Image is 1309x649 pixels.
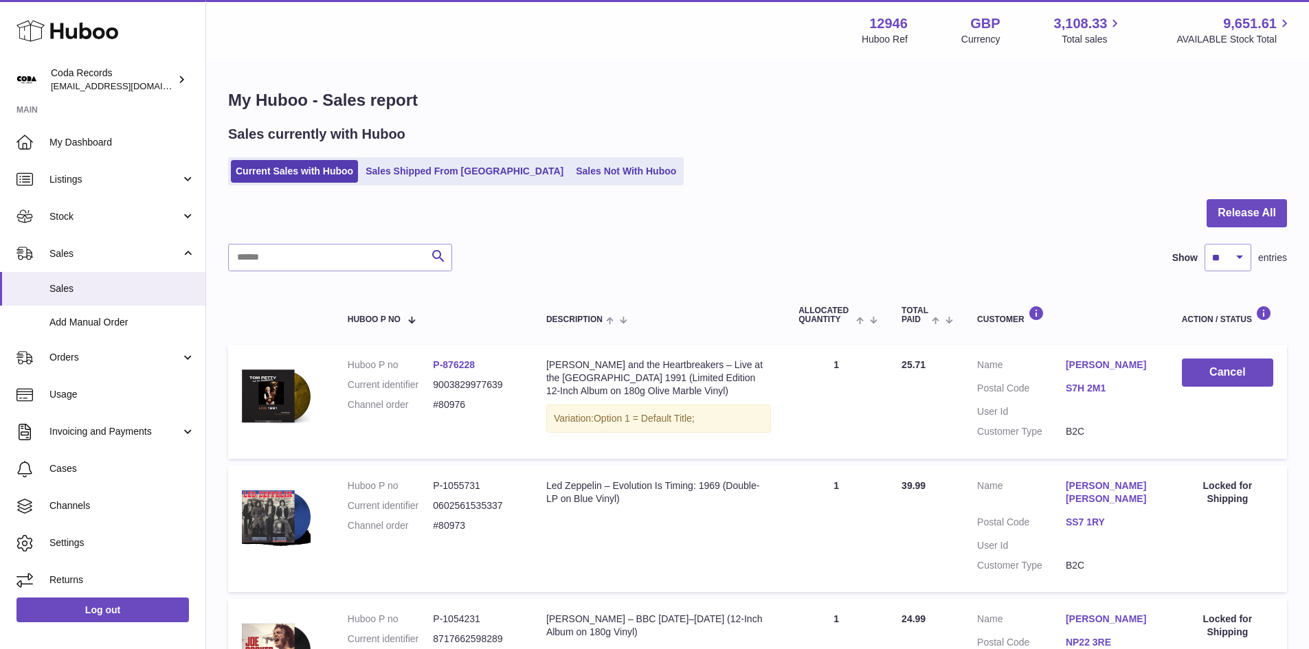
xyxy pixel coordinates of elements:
[1066,425,1154,438] dd: B2C
[977,425,1066,438] dt: Customer Type
[348,315,401,324] span: Huboo P no
[1066,358,1154,372] a: [PERSON_NAME]
[1223,14,1277,33] span: 9,651.61
[977,382,1066,398] dt: Postal Code
[49,210,181,223] span: Stock
[51,67,175,93] div: Coda Records
[902,480,926,491] span: 39.99
[49,173,181,186] span: Listings
[1066,382,1154,395] a: S7H 2M1
[1066,479,1154,505] a: [PERSON_NAME] [PERSON_NAME]
[242,358,311,433] img: TomPettyLive1991MarbleVinylMockupforShopify.png
[594,413,695,424] span: Option 1 = Default Title;
[16,69,37,90] img: internalAdmin-12946@internal.huboo.com
[348,358,434,372] dt: Huboo P no
[1176,14,1293,46] a: 9,651.61 AVAILABLE Stock Total
[433,499,519,512] dd: 0602561535337
[433,359,475,370] a: P-876228
[49,247,181,260] span: Sales
[49,282,195,295] span: Sales
[433,633,519,646] dd: 8717662598289
[1182,358,1273,387] button: Cancel
[49,536,195,549] span: Settings
[49,425,181,438] span: Invoicing and Payments
[348,519,434,532] dt: Channel order
[1054,14,1123,46] a: 3,108.33 Total sales
[546,479,771,505] div: Led Zeppelin – Evolution Is Timing: 1969 (Double-LP on Blue Vinyl)
[977,479,1066,509] dt: Name
[16,597,189,622] a: Log out
[961,33,1000,46] div: Currency
[546,405,771,433] div: Variation:
[49,499,195,512] span: Channels
[228,125,405,144] h2: Sales currently with Huboo
[798,306,853,324] span: ALLOCATED Quantity
[242,479,311,554] img: 1755854139.png
[433,378,519,391] dd: 9003829977639
[1182,306,1273,324] div: Action / Status
[1182,479,1273,505] div: Locked for Shipping
[785,345,888,459] td: 1
[977,559,1066,572] dt: Customer Type
[785,466,888,592] td: 1
[902,613,926,624] span: 24.99
[348,398,434,411] dt: Channel order
[49,351,181,364] span: Orders
[228,89,1287,111] h1: My Huboo - Sales report
[977,613,1066,629] dt: Name
[1062,33,1123,46] span: Total sales
[433,613,519,626] dd: P-1054231
[1176,33,1293,46] span: AVAILABLE Stock Total
[433,479,519,492] dd: P-1055731
[970,14,1000,33] strong: GBP
[902,306,928,324] span: Total paid
[977,306,1154,324] div: Customer
[1258,251,1287,264] span: entries
[977,516,1066,532] dt: Postal Code
[862,33,908,46] div: Huboo Ref
[348,499,434,512] dt: Current identifier
[49,316,195,329] span: Add Manual Order
[348,613,434,626] dt: Huboo P no
[977,358,1066,375] dt: Name
[902,359,926,370] span: 25.71
[977,405,1066,418] dt: User Id
[1054,14,1108,33] span: 3,108.33
[977,539,1066,552] dt: User Id
[348,378,434,391] dt: Current identifier
[433,398,519,411] dd: #80976
[49,462,195,475] span: Cases
[1066,636,1154,649] a: NP22 3RE
[49,573,195,587] span: Returns
[361,160,568,183] a: Sales Shipped From [GEOGRAPHIC_DATA]
[1182,613,1273,639] div: Locked for Shipping
[231,160,358,183] a: Current Sales with Huboo
[546,613,771,639] div: [PERSON_NAME] – BBC [DATE]–[DATE] (12-Inch Album on 180g Vinyl)
[546,315,603,324] span: Description
[1207,199,1287,227] button: Release All
[1172,251,1198,264] label: Show
[546,358,771,398] div: [PERSON_NAME] and the Heartbreakers – Live at the [GEOGRAPHIC_DATA] 1991 (Limited Edition 12-Inch...
[49,388,195,401] span: Usage
[1066,559,1154,572] dd: B2C
[1066,516,1154,529] a: SS7 1RY
[571,160,681,183] a: Sales Not With Huboo
[51,80,202,91] span: [EMAIL_ADDRESS][DOMAIN_NAME]
[433,519,519,532] dd: #80973
[348,479,434,492] dt: Huboo P no
[348,633,434,646] dt: Current identifier
[49,136,195,149] span: My Dashboard
[869,14,908,33] strong: 12946
[1066,613,1154,626] a: [PERSON_NAME]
